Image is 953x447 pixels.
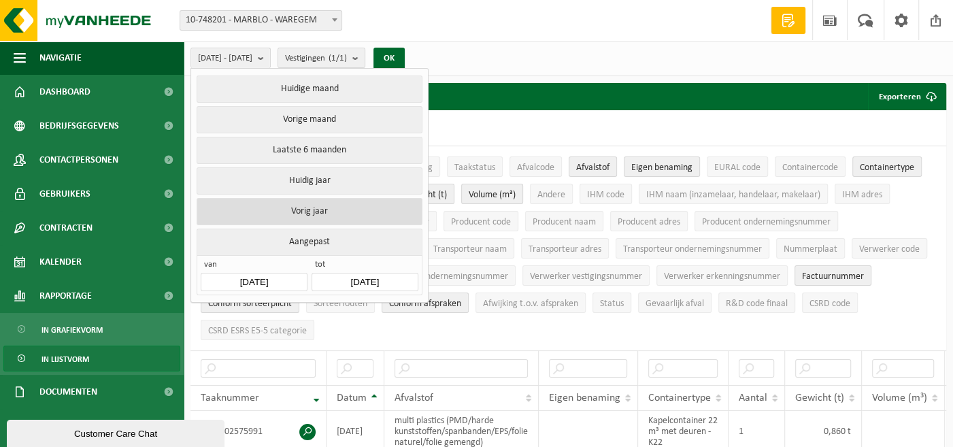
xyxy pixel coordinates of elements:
[39,409,101,443] span: Product Shop
[517,163,554,173] span: Afvalcode
[314,299,367,309] span: Sorteerfouten
[860,163,914,173] span: Containertype
[39,245,82,279] span: Kalender
[39,41,82,75] span: Navigatie
[809,299,850,309] span: CSRD code
[529,244,601,254] span: Transporteur adres
[201,393,259,403] span: Taaknummer
[859,244,920,254] span: Verwerker code
[852,238,927,259] button: Verwerker codeVerwerker code: Activate to sort
[580,184,632,204] button: IHM codeIHM code: Activate to sort
[39,109,119,143] span: Bedrijfsgegevens
[3,346,180,371] a: In lijstvorm
[190,48,271,68] button: [DATE] - [DATE]
[530,271,642,282] span: Verwerker vestigingsnummer
[197,229,422,255] button: Aangepast
[39,279,92,313] span: Rapportage
[39,375,97,409] span: Documenten
[868,83,945,110] button: Exporteren
[872,393,927,403] span: Volume (m³)
[646,299,704,309] span: Gevaarlijk afval
[389,299,461,309] span: Conform afspraken
[776,238,845,259] button: NummerplaatNummerplaat: Activate to sort
[616,238,769,259] button: Transporteur ondernemingsnummerTransporteur ondernemingsnummer : Activate to sort
[208,299,292,309] span: Conform sorteerplicht
[664,271,780,282] span: Verwerker erkenningsnummer
[337,393,367,403] span: Datum
[648,393,711,403] span: Containertype
[208,326,307,336] span: CSRD ESRS E5-5 categorie
[695,211,838,231] button: Producent ondernemingsnummerProducent ondernemingsnummer: Activate to sort
[285,48,347,69] span: Vestigingen
[707,156,768,177] button: EURAL codeEURAL code: Activate to sort
[197,106,422,133] button: Vorige maand
[802,293,858,313] button: CSRD codeCSRD code: Activate to sort
[39,143,118,177] span: Contactpersonen
[444,211,518,231] button: Producent codeProducent code: Activate to sort
[610,211,688,231] button: Producent adresProducent adres: Activate to sort
[41,346,89,372] span: In lijstvorm
[329,54,347,63] count: (1/1)
[802,271,864,282] span: Factuurnummer
[197,137,422,164] button: Laatste 6 maanden
[576,163,609,173] span: Afvalstof
[639,184,828,204] button: IHM naam (inzamelaar, handelaar, makelaar)IHM naam (inzamelaar, handelaar, makelaar): Activate to...
[631,163,692,173] span: Eigen benaming
[197,76,422,103] button: Huidige maand
[775,156,846,177] button: ContainercodeContainercode: Activate to sort
[852,156,922,177] button: ContainertypeContainertype: Activate to sort
[521,238,609,259] button: Transporteur adresTransporteur adres: Activate to sort
[718,293,795,313] button: R&D code finaalR&amp;D code finaal: Activate to sort
[433,244,507,254] span: Transporteur naam
[600,299,624,309] span: Status
[782,163,838,173] span: Containercode
[726,299,788,309] span: R&D code finaal
[461,184,523,204] button: Volume (m³)Volume (m³): Activate to sort
[537,190,565,200] span: Andere
[39,75,90,109] span: Dashboard
[426,238,514,259] button: Transporteur naamTransporteur naam: Activate to sort
[278,48,365,68] button: Vestigingen(1/1)
[180,10,342,31] span: 10-748201 - MARBLO - WAREGEM
[312,259,418,273] span: tot
[623,244,762,254] span: Transporteur ondernemingsnummer
[454,163,495,173] span: Taakstatus
[7,417,227,447] iframe: chat widget
[530,184,573,204] button: AndereAndere: Activate to sort
[39,177,90,211] span: Gebruikers
[525,211,603,231] button: Producent naamProducent naam: Activate to sort
[469,190,516,200] span: Volume (m³)
[795,265,871,286] button: FactuurnummerFactuurnummer: Activate to sort
[587,190,624,200] span: IHM code
[201,259,307,273] span: van
[180,11,341,30] span: 10-748201 - MARBLO - WAREGEM
[306,293,375,313] button: SorteerfoutenSorteerfouten: Activate to sort
[656,265,788,286] button: Verwerker erkenningsnummerVerwerker erkenningsnummer: Activate to sort
[509,156,562,177] button: AfvalcodeAfvalcode: Activate to sort
[549,393,620,403] span: Eigen benaming
[618,217,680,227] span: Producent adres
[533,217,596,227] span: Producent naam
[198,48,252,69] span: [DATE] - [DATE]
[646,190,820,200] span: IHM naam (inzamelaar, handelaar, makelaar)
[483,299,578,309] span: Afwijking t.o.v. afspraken
[39,211,93,245] span: Contracten
[395,393,433,403] span: Afvalstof
[197,198,422,225] button: Vorig jaar
[739,393,767,403] span: Aantal
[371,265,516,286] button: Verwerker ondernemingsnummerVerwerker ondernemingsnummer: Activate to sort
[784,244,837,254] span: Nummerplaat
[638,293,712,313] button: Gevaarlijk afval : Activate to sort
[475,293,586,313] button: Afwijking t.o.v. afsprakenAfwijking t.o.v. afspraken: Activate to sort
[3,316,180,342] a: In grafiekvorm
[624,156,700,177] button: Eigen benamingEigen benaming: Activate to sort
[842,190,882,200] span: IHM adres
[795,393,844,403] span: Gewicht (t)
[382,293,469,313] button: Conform afspraken : Activate to sort
[702,217,831,227] span: Producent ondernemingsnummer
[522,265,650,286] button: Verwerker vestigingsnummerVerwerker vestigingsnummer: Activate to sort
[201,320,314,340] button: CSRD ESRS E5-5 categorieCSRD ESRS E5-5 categorie: Activate to sort
[201,293,299,313] button: Conform sorteerplicht : Activate to sort
[592,293,631,313] button: StatusStatus: Activate to sort
[569,156,617,177] button: AfvalstofAfvalstof: Activate to sort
